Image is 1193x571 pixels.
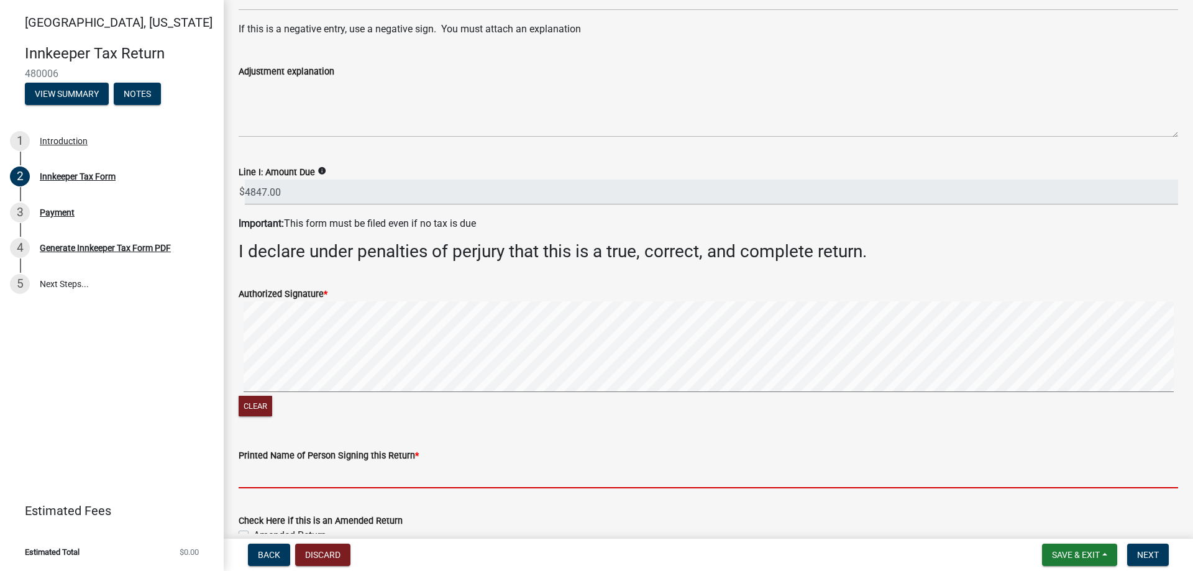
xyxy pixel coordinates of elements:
p: This form must be filed even if no tax is due [239,216,1178,231]
span: Back [258,550,280,560]
label: Authorized Signature [239,290,327,299]
label: Printed Name of Person Signing this Return [239,452,419,460]
span: $ [239,180,245,205]
p: If this is a negative entry, use a negative sign. You must attach an explanation [239,22,1178,37]
span: Save & Exit [1052,550,1100,560]
div: 4 [10,238,30,258]
label: Amended Return [254,528,326,543]
wm-modal-confirm: Summary [25,89,109,99]
div: 2 [10,167,30,186]
button: View Summary [25,83,109,105]
button: Notes [114,83,161,105]
label: Adjustment explanation [239,68,334,76]
button: Back [248,544,290,566]
div: 1 [10,131,30,151]
button: Next [1127,544,1169,566]
label: Line I: Amount Due [239,168,315,177]
a: Estimated Fees [10,498,204,523]
div: 5 [10,274,30,294]
span: Next [1137,550,1159,560]
button: Clear [239,396,272,416]
label: Check Here if this is an Amended Return [239,517,403,526]
div: Generate Innkeeper Tax Form PDF [40,244,171,252]
h4: Innkeeper Tax Return [25,45,214,63]
i: info [318,167,326,175]
strong: Important: [239,217,284,229]
span: Estimated Total [25,548,80,556]
span: $0.00 [180,548,199,556]
h3: I declare under penalties of perjury that this is a true, correct, and complete return. [239,241,1178,262]
div: 3 [10,203,30,222]
button: Discard [295,544,350,566]
div: Innkeeper Tax Form [40,172,116,181]
wm-modal-confirm: Notes [114,89,161,99]
div: Introduction [40,137,88,145]
div: Payment [40,208,75,217]
span: 480006 [25,68,199,80]
span: [GEOGRAPHIC_DATA], [US_STATE] [25,15,213,30]
button: Save & Exit [1042,544,1117,566]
